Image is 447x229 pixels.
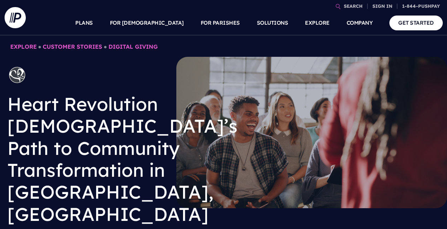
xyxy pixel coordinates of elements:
[43,43,102,50] a: CUSTOMER STORIES
[38,43,42,50] span: ●
[108,43,158,50] a: Digital Giving
[201,11,240,35] a: FOR PARISHES
[257,11,288,35] a: SOLUTIONS
[7,65,27,85] img: Heart Revolution Church’s Path to Community Transformation in San Diego, CA - Logo Picture
[389,16,443,30] a: GET STARTED
[10,43,37,50] a: EXPLORE
[347,11,373,35] a: COMPANY
[305,11,330,35] a: EXPLORE
[104,43,107,50] span: ●
[110,11,184,35] a: FOR [DEMOGRAPHIC_DATA]
[75,11,93,35] a: PLANS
